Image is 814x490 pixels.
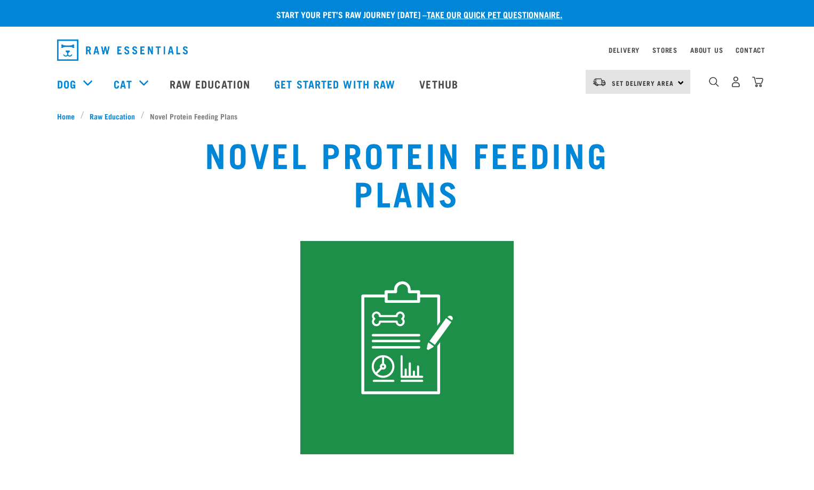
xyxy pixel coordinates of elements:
[409,62,472,105] a: Vethub
[427,12,562,17] a: take our quick pet questionnaire.
[730,76,741,87] img: user.png
[300,241,514,454] img: Instagram_Core-Brand_Wildly-Good-Nutrition-12.png
[49,35,765,65] nav: dropdown navigation
[159,62,264,105] a: Raw Education
[114,76,132,92] a: Cat
[264,62,409,105] a: Get started with Raw
[57,39,188,61] img: Raw Essentials Logo
[690,48,723,52] a: About Us
[57,76,76,92] a: Dog
[57,110,75,122] span: Home
[609,48,640,52] a: Delivery
[592,77,606,87] img: van-moving.png
[736,48,765,52] a: Contact
[57,110,81,122] a: Home
[90,110,135,122] span: Raw Education
[155,134,659,211] h1: Novel Protein Feeding Plans
[652,48,677,52] a: Stores
[84,110,141,122] a: Raw Education
[57,110,757,122] nav: breadcrumbs
[752,76,763,87] img: home-icon@2x.png
[709,77,719,87] img: home-icon-1@2x.png
[612,81,674,85] span: Set Delivery Area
